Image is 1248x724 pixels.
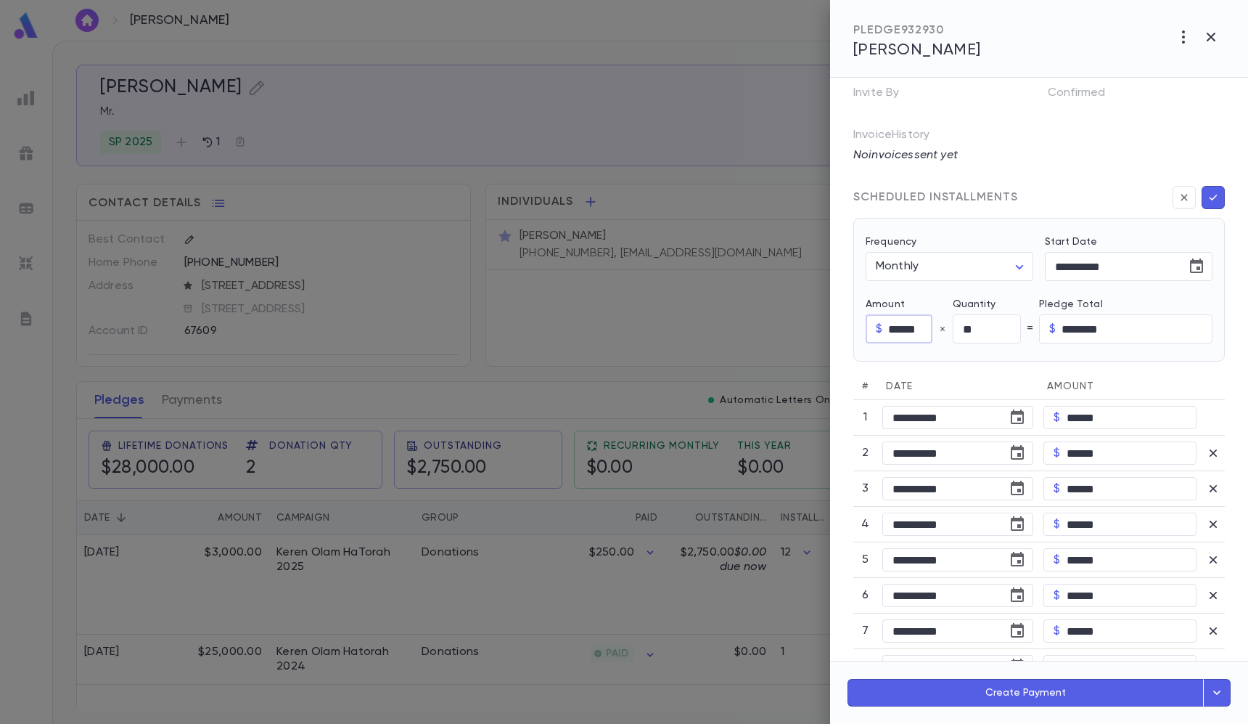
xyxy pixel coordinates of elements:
[1182,252,1211,281] button: Choose date, selected date is Sep 21, 2025
[853,23,981,38] div: PLEDGE 932930
[1003,545,1032,574] button: Choose date, selected date is Jan 21, 2026
[1048,81,1128,110] p: Confirmed
[876,322,882,336] p: $
[853,190,1018,205] div: SCHEDULED INSTALLMENTS
[853,42,981,58] span: [PERSON_NAME]
[1054,481,1060,496] p: $
[1027,322,1033,336] p: =
[1003,474,1032,503] button: Choose date, selected date is Nov 21, 2025
[1054,410,1060,425] p: $
[1054,659,1060,674] p: $
[1049,322,1056,336] p: $
[858,624,872,638] p: 7
[1054,517,1060,532] p: $
[953,298,1040,310] label: Quantity
[1054,446,1060,460] p: $
[1003,617,1032,646] button: Choose date, selected date is Mar 21, 2026
[858,588,872,603] p: 6
[1054,624,1060,638] p: $
[866,236,916,248] label: Frequency
[1003,403,1032,432] button: Choose date, selected date is Sep 21, 2025
[858,659,872,674] p: 8
[866,253,1033,281] div: Monthly
[876,261,919,272] span: Monthly
[1045,236,1212,248] label: Start Date
[858,553,872,567] p: 5
[853,128,1225,148] p: Invoice History
[1003,510,1032,539] button: Choose date, selected date is Dec 21, 2025
[847,679,1204,707] button: Create Payment
[886,381,913,391] span: Date
[1039,298,1212,310] label: Pledge Total
[858,410,872,425] p: 1
[1054,588,1060,603] p: $
[1047,381,1093,391] span: Amount
[853,81,922,110] p: Invite By
[866,298,953,310] label: Amount
[862,381,869,391] span: #
[1054,553,1060,567] p: $
[1003,439,1032,468] button: Choose date, selected date is Oct 21, 2025
[1003,581,1032,610] button: Choose date, selected date is Feb 21, 2026
[853,148,1225,163] p: No invoices sent yet
[858,517,872,532] p: 4
[1003,652,1032,681] button: Choose date, selected date is Apr 21, 2026
[858,446,872,460] p: 2
[858,481,872,496] p: 3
